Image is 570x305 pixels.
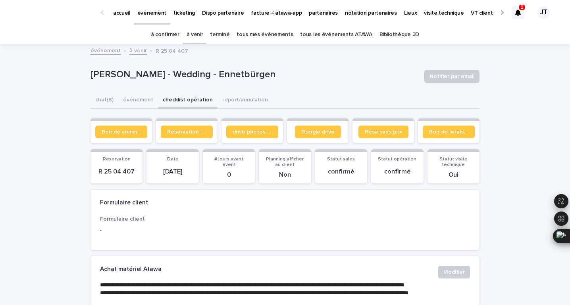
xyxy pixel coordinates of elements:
[266,157,304,167] span: Planning afficher au client
[429,129,468,135] span: Bon de livraison
[300,25,372,44] a: tous les événements ATAWA
[237,25,293,44] a: tous mes événements
[208,171,250,179] p: 0
[432,171,475,179] p: Oui
[429,72,474,80] span: Notifier par email
[100,199,148,206] h2: Formulaire client
[439,157,468,167] span: Statut visite technique
[161,126,213,138] a: Réservation client
[264,171,306,179] p: Non
[167,157,179,162] span: Date
[438,266,470,278] button: Modifier
[95,168,138,175] p: R 25 04 407
[218,92,273,109] button: report/annulation
[167,129,206,135] span: Réservation client
[521,4,524,10] p: 1
[301,129,335,135] span: Google drive
[103,157,131,162] span: Reservation
[151,168,194,175] p: [DATE]
[214,157,243,167] span: # jours avant event
[156,46,188,55] p: R 25 04 407
[100,266,162,273] h2: Achat matériel Atawa
[233,129,272,135] span: drive photos coordinateur
[95,126,147,138] a: Bon de commande
[424,70,479,83] button: Notifier par email
[100,226,217,234] p: -
[16,5,93,21] img: Ls34BcGeRexTGTNfXpUC
[91,92,118,109] button: chat (8)
[423,126,475,138] a: Bon de livraison
[320,168,362,175] p: confirmé
[187,25,203,44] a: à venir
[358,126,408,138] a: Résa sans prix
[537,6,550,19] div: JT
[327,157,355,162] span: Statut sales
[158,92,218,109] button: checklist opération
[443,268,465,276] span: Modifier
[210,25,229,44] a: terminé
[226,126,278,138] a: drive photos coordinateur
[91,69,418,80] p: [PERSON_NAME] - Wedding - Ennetbürgen
[512,6,524,19] div: 1
[129,46,147,55] a: à venir
[118,92,158,109] button: événement
[100,216,145,222] span: Formulaire client
[102,129,141,135] span: Bon de commande
[376,168,418,175] p: confirmé
[365,129,402,135] span: Résa sans prix
[378,157,416,162] span: Statut opération
[379,25,419,44] a: Bibliothèque 3D
[91,46,121,55] a: événement
[151,25,179,44] a: à confirmer
[295,126,341,138] a: Google drive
